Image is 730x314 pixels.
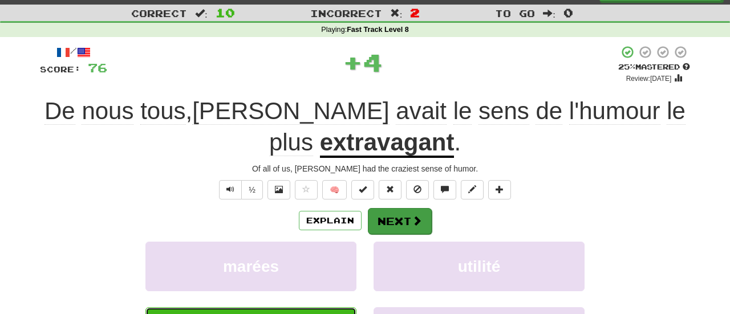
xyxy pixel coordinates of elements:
span: avait [396,97,447,125]
span: l'humour [569,97,660,125]
span: [PERSON_NAME] [192,97,389,125]
span: 0 [563,6,573,19]
span: De [44,97,75,125]
span: To go [495,7,535,19]
span: . [454,129,461,156]
u: extravagant [320,129,455,158]
button: ½ [241,180,263,199]
div: Mastered [618,62,690,72]
span: , [44,97,686,156]
button: utilité [374,242,585,291]
span: le [453,97,472,125]
span: tous [140,97,185,125]
button: Set this sentence to 100% Mastered (alt+m) [351,180,374,199]
button: Ignore sentence (alt+i) [406,180,429,199]
span: le [667,97,686,125]
span: 10 [216,6,235,19]
span: plus [269,129,313,156]
span: + [343,45,363,79]
div: / [40,45,107,59]
span: marées [223,258,279,275]
button: Favorite sentence (alt+f) [295,180,318,199]
button: marées [145,242,356,291]
div: Text-to-speech controls [217,180,263,199]
span: 76 [88,60,107,75]
span: nous [82,97,133,125]
small: Review: [DATE] [626,75,672,83]
button: Show image (alt+x) [267,180,290,199]
span: 4 [363,48,383,76]
div: Of all of us, [PERSON_NAME] had the craziest sense of humor. [40,163,690,174]
span: : [390,9,403,18]
span: Score: [40,64,81,74]
button: Next [368,208,432,234]
span: 2 [410,6,420,19]
strong: Fast Track Level 8 [347,26,409,34]
button: Discuss sentence (alt+u) [433,180,456,199]
button: 🧠 [322,180,347,199]
button: Reset to 0% Mastered (alt+r) [379,180,401,199]
span: : [543,9,555,18]
button: Add to collection (alt+a) [488,180,511,199]
span: Incorrect [310,7,382,19]
span: utilité [458,258,501,275]
span: sens [478,97,529,125]
span: Correct [131,7,187,19]
button: Edit sentence (alt+d) [461,180,484,199]
button: Explain [299,211,362,230]
span: 25 % [618,62,635,71]
span: de [536,97,562,125]
span: : [195,9,208,18]
button: Play sentence audio (ctl+space) [219,180,242,199]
